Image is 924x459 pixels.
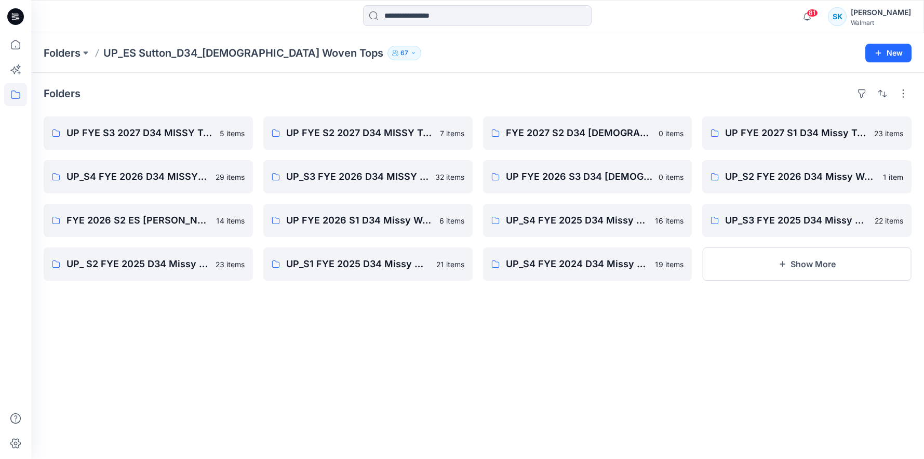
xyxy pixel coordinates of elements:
[865,44,912,62] button: New
[725,126,868,140] p: UP FYE 2027 S1 D34 Missy Tops [PERSON_NAME]
[220,128,245,139] p: 5 items
[286,257,430,271] p: UP_S1 FYE 2025 D34 Missy Woven Tops
[655,215,684,226] p: 16 items
[506,126,653,140] p: FYE 2027 S2 D34 [DEMOGRAPHIC_DATA] Tops and Jackets - [PERSON_NAME]
[655,259,684,270] p: 19 items
[435,172,464,182] p: 32 items
[725,213,868,228] p: UP_S3 FYE 2025 D34 Missy Woven Tops/Jackets
[44,116,253,150] a: UP FYE S3 2027 D34 MISSY TOPS ESSUTTON5 items
[66,213,210,228] p: FYE 2026 S2 ES [PERSON_NAME] Woven Tops
[436,259,464,270] p: 21 items
[66,257,209,271] p: UP_ S2 FYE 2025 D34 Missy Woven Tops/Jackets
[828,7,847,26] div: SK
[66,169,209,184] p: UP_S4 FYE 2026 D34 MISSY WOVEN TOP [PERSON_NAME]
[702,247,912,281] button: Show More
[483,116,692,150] a: FYE 2027 S2 D34 [DEMOGRAPHIC_DATA] Tops and Jackets - [PERSON_NAME]0 items
[400,47,408,59] p: 67
[103,46,383,60] p: UP_ES Sutton_D34_[DEMOGRAPHIC_DATA] Woven Tops
[851,19,911,27] div: Walmart
[263,247,473,281] a: UP_S1 FYE 2025 D34 Missy Woven Tops21 items
[440,128,464,139] p: 7 items
[483,247,692,281] a: UP_S4 FYE 2024 D34 Missy Woven Tops [PERSON_NAME]19 items
[702,204,912,237] a: UP_S3 FYE 2025 D34 Missy Woven Tops/Jackets22 items
[506,213,649,228] p: UP_S4 FYE 2025 D34 Missy Tops/Jackets
[702,160,912,193] a: UP_S2 FYE 2026 D34 Missy Woven Tops1 item
[483,160,692,193] a: UP FYE 2026 S3 D34 [DEMOGRAPHIC_DATA] Woven Tops [PERSON_NAME]0 items
[506,257,649,271] p: UP_S4 FYE 2024 D34 Missy Woven Tops [PERSON_NAME]
[883,172,903,182] p: 1 item
[483,204,692,237] a: UP_S4 FYE 2025 D34 Missy Tops/Jackets16 items
[506,169,653,184] p: UP FYE 2026 S3 D34 [DEMOGRAPHIC_DATA] Woven Tops [PERSON_NAME]
[286,213,433,228] p: UP FYE 2026 S1 D34 Missy Woven Tops [PERSON_NAME]
[659,128,684,139] p: 0 items
[807,9,818,17] span: 81
[851,6,911,19] div: [PERSON_NAME]
[44,247,253,281] a: UP_ S2 FYE 2025 D34 Missy Woven Tops/Jackets23 items
[263,116,473,150] a: UP FYE S2 2027 D34 MISSY TOPS ESSUTTON7 items
[216,259,245,270] p: 23 items
[66,126,213,140] p: UP FYE S3 2027 D34 MISSY TOPS ESSUTTON
[44,87,81,100] h4: Folders
[725,169,877,184] p: UP_S2 FYE 2026 D34 Missy Woven Tops
[702,116,912,150] a: UP FYE 2027 S1 D34 Missy Tops [PERSON_NAME]23 items
[659,172,684,182] p: 0 items
[216,172,245,182] p: 29 items
[875,215,903,226] p: 22 items
[439,215,464,226] p: 6 items
[874,128,903,139] p: 23 items
[44,46,81,60] a: Folders
[44,204,253,237] a: FYE 2026 S2 ES [PERSON_NAME] Woven Tops14 items
[216,215,245,226] p: 14 items
[387,46,421,60] button: 67
[263,160,473,193] a: UP_S3 FYE 2026 D34 MISSY WOVEN TOP [PERSON_NAME]32 items
[286,169,429,184] p: UP_S3 FYE 2026 D34 MISSY WOVEN TOP [PERSON_NAME]
[44,160,253,193] a: UP_S4 FYE 2026 D34 MISSY WOVEN TOP [PERSON_NAME]29 items
[286,126,434,140] p: UP FYE S2 2027 D34 MISSY TOPS ESSUTTON
[263,204,473,237] a: UP FYE 2026 S1 D34 Missy Woven Tops [PERSON_NAME]6 items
